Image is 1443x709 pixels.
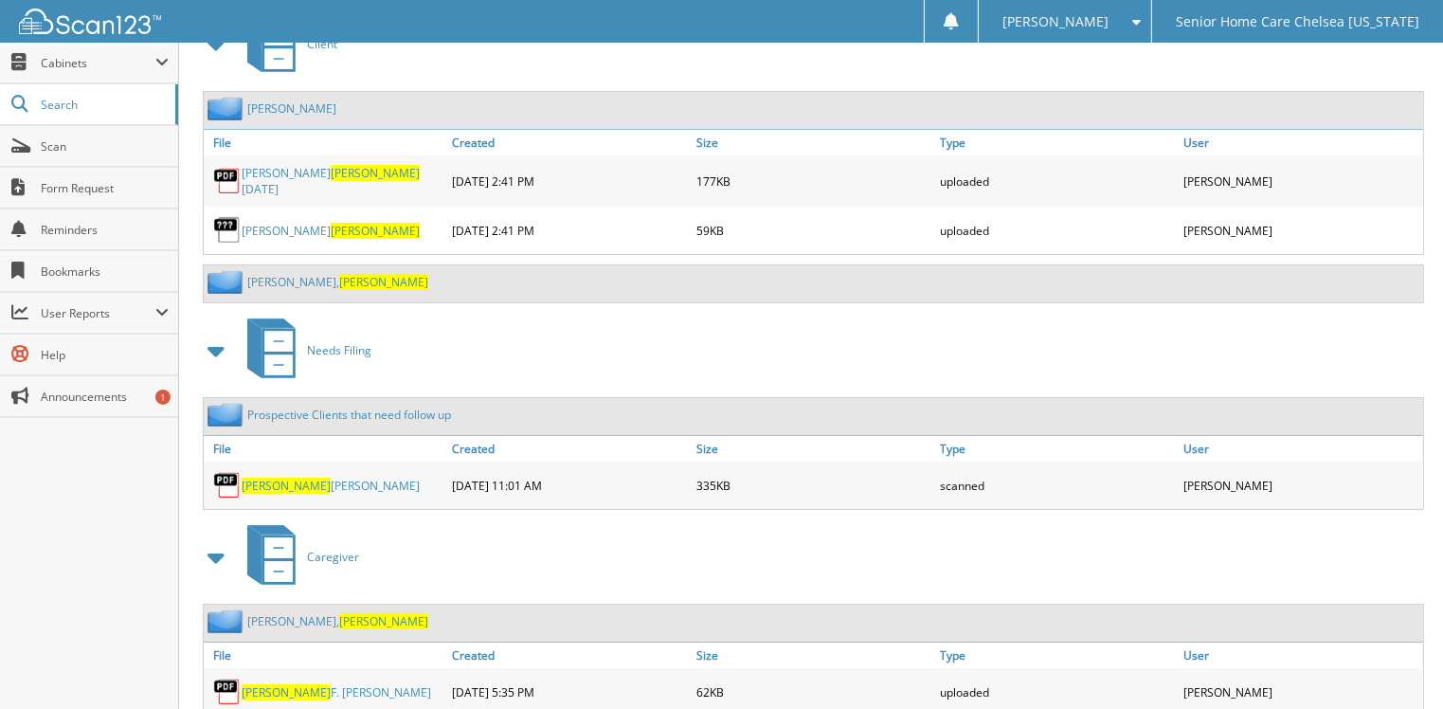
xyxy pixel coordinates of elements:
[213,167,242,195] img: PDF.png
[242,684,331,700] span: [PERSON_NAME]
[41,305,155,321] span: User Reports
[213,471,242,500] img: PDF.png
[447,160,691,202] div: [DATE] 2:41 PM
[1180,160,1423,202] div: [PERSON_NAME]
[1002,16,1109,27] span: [PERSON_NAME]
[41,180,169,196] span: Form Request
[41,264,169,280] span: Bookmarks
[1180,466,1423,504] div: [PERSON_NAME]
[204,436,447,462] a: File
[242,165,442,197] a: [PERSON_NAME][PERSON_NAME][DATE]
[242,478,331,494] span: [PERSON_NAME]
[213,216,242,245] img: generic.png
[935,643,1179,668] a: Type
[204,643,447,668] a: File
[242,223,420,239] a: [PERSON_NAME][PERSON_NAME]
[1180,436,1423,462] a: User
[935,466,1179,504] div: scanned
[447,130,691,155] a: Created
[19,9,161,34] img: scan123-logo-white.svg
[155,390,171,405] div: 1
[207,403,247,427] img: folder2.png
[307,36,337,52] span: Client
[1348,618,1443,709] iframe: Chat Widget
[1180,643,1423,668] a: User
[213,678,242,706] img: PDF.png
[242,684,431,700] a: [PERSON_NAME]F. [PERSON_NAME]
[447,643,691,668] a: Created
[41,389,169,405] span: Announcements
[935,130,1179,155] a: Type
[331,223,420,239] span: [PERSON_NAME]
[236,313,371,388] a: Needs Filing
[242,478,420,494] a: [PERSON_NAME][PERSON_NAME]
[41,55,155,71] span: Cabinets
[1176,16,1419,27] span: Senior Home Care Chelsea [US_STATE]
[339,274,428,290] span: [PERSON_NAME]
[692,436,935,462] a: Size
[935,160,1179,202] div: uploaded
[935,436,1179,462] a: Type
[247,100,336,117] a: [PERSON_NAME]
[692,130,935,155] a: Size
[207,609,247,633] img: folder2.png
[204,130,447,155] a: File
[247,407,451,423] a: Prospective Clients that need follow up
[1180,211,1423,249] div: [PERSON_NAME]
[207,270,247,294] img: folder2.png
[1180,130,1423,155] a: User
[692,211,935,249] div: 59KB
[447,436,691,462] a: Created
[207,97,247,120] img: folder2.png
[41,347,169,363] span: Help
[331,165,420,181] span: [PERSON_NAME]
[41,222,169,238] span: Reminders
[447,466,691,504] div: [DATE] 11:01 AM
[307,549,359,565] span: Caregiver
[447,211,691,249] div: [DATE] 2:41 PM
[41,138,169,155] span: Scan
[935,211,1179,249] div: uploaded
[307,342,371,358] span: Needs Filing
[339,613,428,629] span: [PERSON_NAME]
[247,274,428,290] a: [PERSON_NAME],[PERSON_NAME]
[247,613,428,629] a: [PERSON_NAME],[PERSON_NAME]
[692,160,935,202] div: 177KB
[236,519,359,594] a: Caregiver
[692,643,935,668] a: Size
[236,7,337,82] a: Client
[41,97,166,113] span: Search
[692,466,935,504] div: 335KB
